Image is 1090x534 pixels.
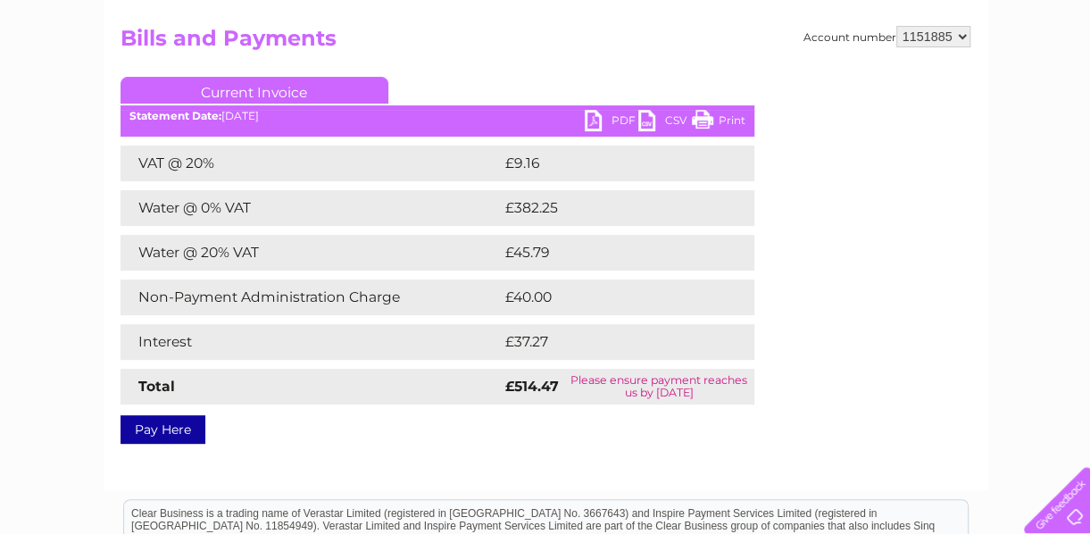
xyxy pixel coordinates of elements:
[121,26,970,60] h2: Bills and Payments
[38,46,129,101] img: logo.png
[1031,76,1073,89] a: Log out
[121,110,754,122] div: [DATE]
[501,280,720,315] td: £40.00
[820,76,860,89] a: Energy
[870,76,924,89] a: Telecoms
[121,235,501,271] td: Water @ 20% VAT
[505,378,559,395] strong: £514.47
[935,76,961,89] a: Blog
[121,77,388,104] a: Current Invoice
[971,76,1015,89] a: Contact
[121,190,501,226] td: Water @ 0% VAT
[501,190,722,226] td: £382.25
[121,280,501,315] td: Non-Payment Administration Charge
[803,26,970,47] div: Account number
[501,324,717,360] td: £37.27
[138,378,175,395] strong: Total
[692,110,745,136] a: Print
[121,146,501,181] td: VAT @ 20%
[638,110,692,136] a: CSV
[124,10,968,87] div: Clear Business is a trading name of Verastar Limited (registered in [GEOGRAPHIC_DATA] No. 3667643...
[121,324,501,360] td: Interest
[129,109,221,122] b: Statement Date:
[776,76,810,89] a: Water
[585,110,638,136] a: PDF
[753,9,877,31] a: 0333 014 3131
[501,235,718,271] td: £45.79
[501,146,711,181] td: £9.16
[121,415,205,444] a: Pay Here
[564,369,754,405] td: Please ensure payment reaches us by [DATE]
